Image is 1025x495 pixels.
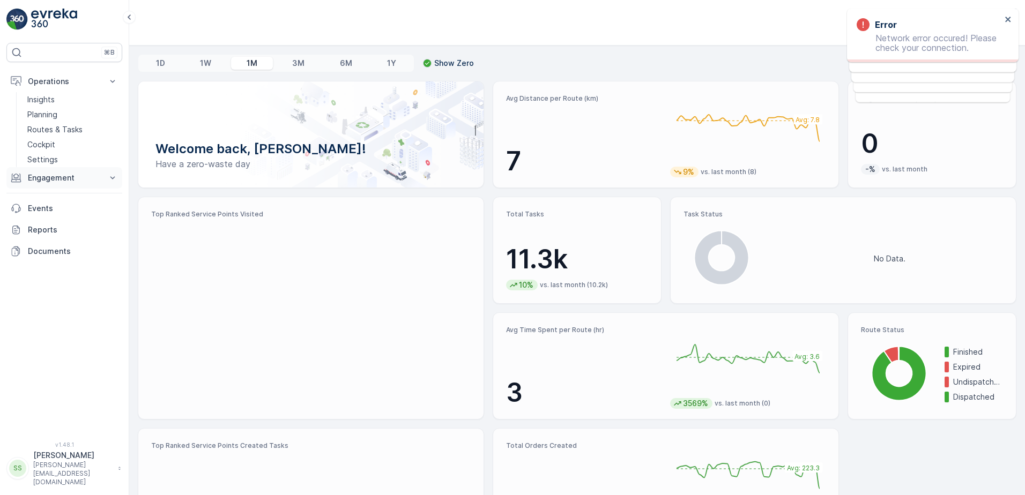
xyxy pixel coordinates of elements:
p: Settings [27,154,58,165]
button: SS[PERSON_NAME][PERSON_NAME][EMAIL_ADDRESS][DOMAIN_NAME] [6,450,122,486]
img: logo_light-DOdMpM7g.png [31,9,77,30]
a: Routes & Tasks [23,122,122,137]
p: 3569% [682,398,709,409]
div: SS [9,460,26,477]
p: Insights [27,94,55,105]
p: Top Ranked Service Points Created Tasks [151,441,471,450]
p: Top Ranked Service Points Visited [151,210,471,219]
p: -% [864,164,877,175]
a: Insights [23,92,122,107]
p: 1M [247,58,257,69]
p: 0 [861,127,1003,160]
p: 11.3k [506,243,648,275]
p: vs. last month (0) [715,399,770,408]
p: 7 [506,145,662,177]
p: vs. last month [882,165,927,174]
p: Avg Distance per Route (km) [506,94,662,103]
p: Planning [27,109,57,120]
p: Documents [28,246,118,257]
p: Total Orders Created [506,441,662,450]
p: Route Status [861,326,1003,334]
a: Settings [23,152,122,167]
p: Show Zero [434,58,474,69]
p: Expired [953,362,1003,372]
h3: Error [875,18,897,31]
p: 3M [292,58,304,69]
p: Finished [953,347,1003,357]
p: Welcome back, [PERSON_NAME]! [155,140,466,157]
p: Cockpit [27,139,55,150]
button: Engagement [6,167,122,189]
p: 9% [682,167,695,177]
p: Engagement [28,172,101,183]
p: Undispatched [953,377,1003,387]
a: Planning [23,107,122,122]
p: Avg Time Spent per Route (hr) [506,326,662,334]
p: Have a zero-waste day [155,157,466,170]
p: Total Tasks [506,210,648,219]
p: Events [28,203,118,214]
p: No Data. [874,253,905,264]
p: vs. last month (10.2k) [540,281,608,289]
p: 1Y [387,58,396,69]
p: vs. last month (8) [701,168,756,176]
p: 6M [340,58,352,69]
p: 1D [156,58,165,69]
button: Operations [6,71,122,92]
p: 3 [506,377,662,409]
p: [PERSON_NAME] [33,450,113,461]
p: Routes & Tasks [27,124,83,135]
p: Network error occured! Please check your connection. [857,33,1001,52]
a: Documents [6,241,122,262]
p: [PERSON_NAME][EMAIL_ADDRESS][DOMAIN_NAME] [33,461,113,486]
a: Cockpit [23,137,122,152]
p: Dispatched [953,392,1003,402]
p: Operations [28,76,101,87]
p: ⌘B [104,48,115,57]
a: Events [6,198,122,219]
img: logo [6,9,28,30]
button: close [1005,15,1012,25]
a: Reports [6,219,122,241]
p: 10% [518,280,534,290]
p: Reports [28,224,118,235]
span: v 1.48.1 [6,441,122,448]
p: Task Status [684,210,1003,219]
p: 1W [200,58,211,69]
